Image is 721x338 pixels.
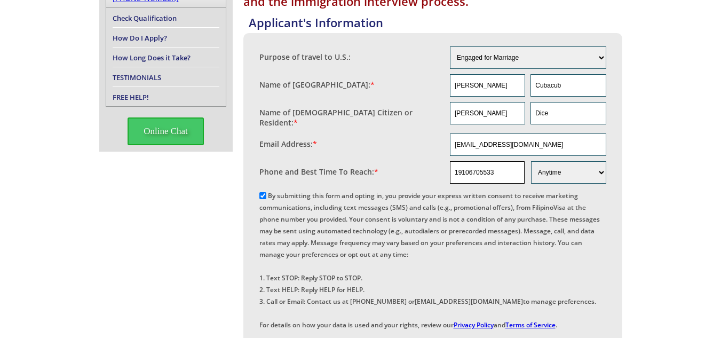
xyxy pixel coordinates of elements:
[505,320,556,329] a: Terms of Service
[113,13,177,23] a: Check Qualification
[113,33,167,43] a: How Do I Apply?
[259,52,351,62] label: Purpose of travel to U.S.:
[259,167,378,177] label: Phone and Best Time To Reach:
[454,320,494,329] a: Privacy Policy
[249,14,622,30] h4: Applicant's Information
[128,117,204,145] span: Online Chat
[259,107,440,128] label: Name of [DEMOGRAPHIC_DATA] Citizen or Resident:
[450,133,606,156] input: Email Address
[113,73,161,82] a: TESTIMONIALS
[259,192,266,199] input: By submitting this form and opting in, you provide your express written consent to receive market...
[113,92,149,102] a: FREE HELP!
[450,74,525,97] input: First Name
[530,102,606,124] input: Last Name
[450,102,525,124] input: First Name
[531,161,606,184] select: Phone and Best Reach Time are required.
[113,53,191,62] a: How Long Does it Take?
[259,80,375,90] label: Name of [GEOGRAPHIC_DATA]:
[530,74,606,97] input: Last Name
[259,139,317,149] label: Email Address:
[450,161,525,184] input: Phone
[259,191,600,329] label: By submitting this form and opting in, you provide your express written consent to receive market...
